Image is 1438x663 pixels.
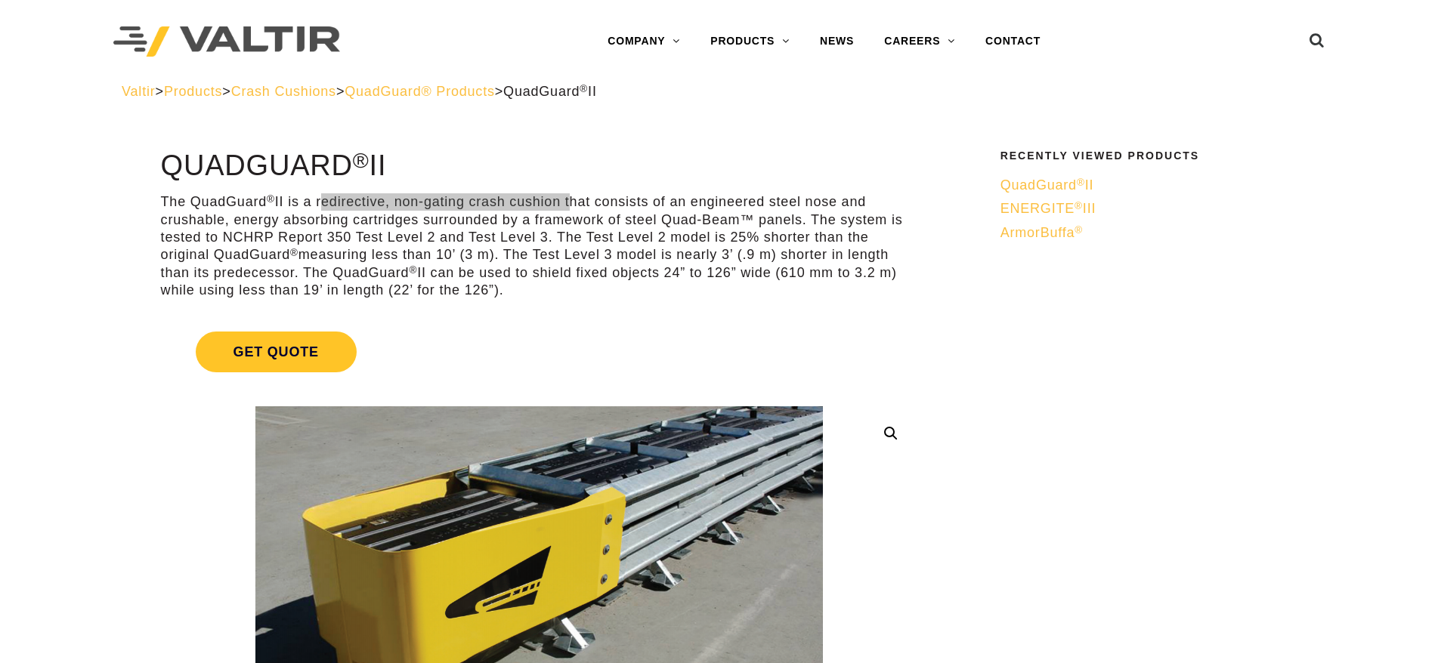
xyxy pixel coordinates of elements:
span: ENERGITE III [1000,201,1096,216]
a: Get Quote [161,313,918,390]
div: > > > > [122,83,1316,100]
a: PRODUCTS [695,26,805,57]
a: QuadGuard®II [1000,177,1307,194]
sup: ® [1075,224,1083,236]
a: CONTACT [970,26,1056,57]
span: QuadGuard II [1000,177,1094,193]
a: Valtir [122,84,155,99]
span: QuadGuard II [503,84,597,99]
p: The QuadGuard II is a redirective, non-gating crash cushion that consists of an engineered steel ... [161,193,918,299]
sup: ® [353,148,370,172]
a: QuadGuard® Products [345,84,495,99]
sup: ® [409,264,417,276]
h1: QuadGuard II [161,150,918,182]
a: Products [164,84,222,99]
sup: ® [267,193,275,205]
a: COMPANY [592,26,695,57]
sup: ® [580,83,588,94]
a: ArmorBuffa® [1000,224,1307,242]
a: CAREERS [869,26,970,57]
img: Valtir [113,26,340,57]
sup: ® [290,247,298,258]
a: NEWS [805,26,869,57]
sup: ® [1077,177,1085,188]
sup: ® [1075,200,1083,211]
span: ArmorBuffa [1000,225,1083,240]
a: Crash Cushions [231,84,336,99]
span: Get Quote [196,331,357,372]
h2: Recently Viewed Products [1000,150,1307,162]
a: ENERGITE®III [1000,200,1307,217]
